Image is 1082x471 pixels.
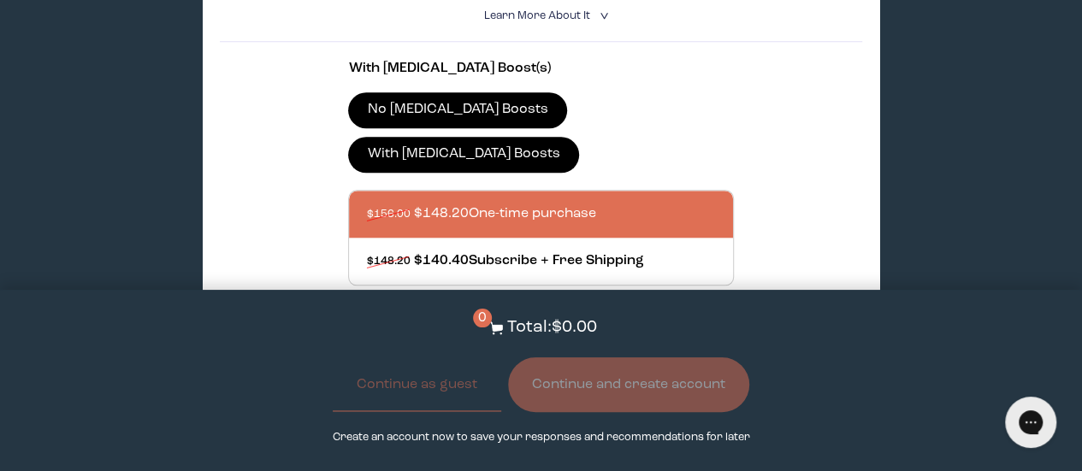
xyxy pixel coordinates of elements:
p: With [MEDICAL_DATA] Boost(s) [348,59,733,79]
summary: Learn More About it < [484,8,599,24]
button: Continue and create account [508,357,749,412]
p: Total: $0.00 [507,315,597,340]
span: 0 [473,309,492,327]
span: Learn More About it [484,10,590,21]
label: With [MEDICAL_DATA] Boosts [348,137,579,173]
i: < [594,11,611,21]
p: Create an account now to save your responses and recommendations for later [333,429,750,445]
iframe: Gorgias live chat messenger [996,391,1065,454]
label: No [MEDICAL_DATA] Boosts [348,92,567,128]
button: Continue as guest [333,357,501,412]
